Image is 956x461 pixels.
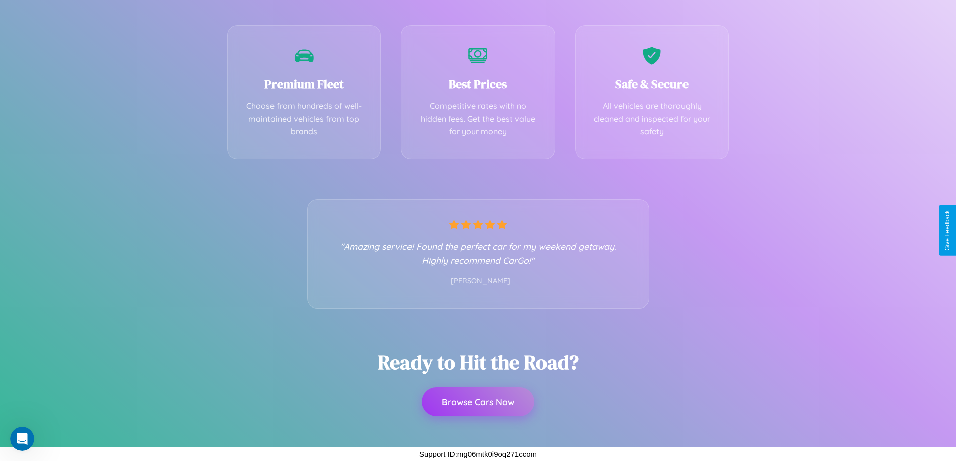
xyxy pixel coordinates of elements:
[591,76,714,92] h3: Safe & Secure
[419,447,537,461] p: Support ID: mg06mtk0i9oq271ccom
[243,76,366,92] h3: Premium Fleet
[944,210,951,251] div: Give Feedback
[328,275,629,288] p: - [PERSON_NAME]
[378,349,579,376] h2: Ready to Hit the Road?
[328,239,629,267] p: "Amazing service! Found the perfect car for my weekend getaway. Highly recommend CarGo!"
[591,100,714,138] p: All vehicles are thoroughly cleaned and inspected for your safety
[417,76,539,92] h3: Best Prices
[243,100,366,138] p: Choose from hundreds of well-maintained vehicles from top brands
[417,100,539,138] p: Competitive rates with no hidden fees. Get the best value for your money
[422,387,534,416] button: Browse Cars Now
[10,427,34,451] iframe: Intercom live chat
